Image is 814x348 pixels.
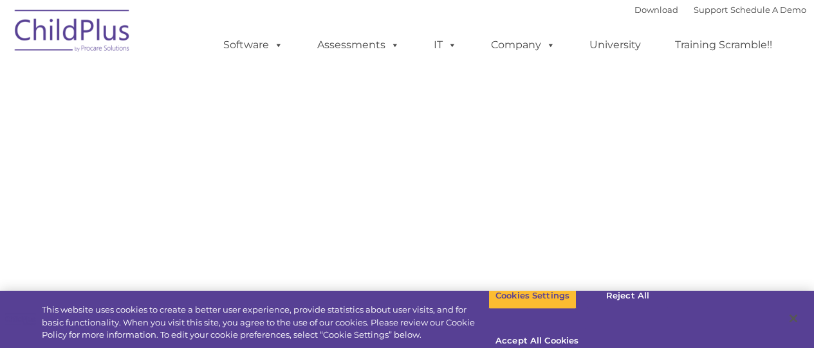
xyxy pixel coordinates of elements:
button: Close [779,304,808,333]
font: | [634,5,806,15]
a: University [577,32,654,58]
a: Assessments [304,32,412,58]
img: ChildPlus by Procare Solutions [8,1,137,65]
a: Company [478,32,568,58]
a: Software [210,32,296,58]
div: This website uses cookies to create a better user experience, provide statistics about user visit... [42,304,488,342]
a: Download [634,5,678,15]
a: IT [421,32,470,58]
button: Reject All [587,282,668,309]
a: Schedule A Demo [730,5,806,15]
a: Training Scramble!! [662,32,785,58]
a: Support [694,5,728,15]
button: Cookies Settings [488,282,577,309]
